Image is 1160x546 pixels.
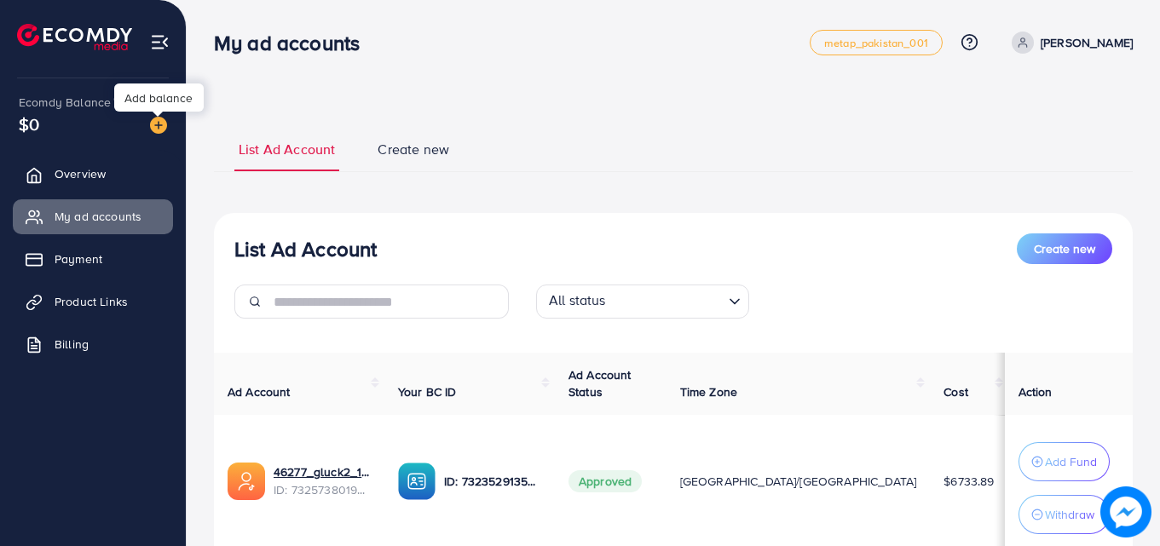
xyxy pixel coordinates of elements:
[824,37,928,49] span: metap_pakistan_001
[55,165,106,182] span: Overview
[234,237,377,262] h3: List Ad Account
[536,284,749,319] div: Search for option
[680,473,917,490] span: [GEOGRAPHIC_DATA]/[GEOGRAPHIC_DATA]
[398,383,457,400] span: Your BC ID
[228,463,265,500] img: ic-ads-acc.e4c84228.svg
[13,284,173,319] a: Product Links
[1041,32,1133,53] p: [PERSON_NAME]
[239,140,335,159] span: List Ad Account
[55,336,89,353] span: Billing
[17,24,132,50] img: logo
[13,199,173,233] a: My ad accounts
[1017,233,1112,264] button: Create new
[611,288,722,314] input: Search for option
[228,383,291,400] span: Ad Account
[274,463,371,480] a: 46277_gluck2_1705656333992
[810,30,943,55] a: metap_pakistan_001
[1045,504,1094,525] p: Withdraw
[1019,383,1053,400] span: Action
[444,471,541,491] p: ID: 7323529135098331137
[150,32,170,52] img: menu
[1034,240,1095,257] span: Create new
[378,140,449,159] span: Create new
[214,31,373,55] h3: My ad accounts
[150,117,167,134] img: image
[274,481,371,498] span: ID: 7325738019401580545
[13,327,173,361] a: Billing
[55,208,141,225] span: My ad accounts
[944,473,994,490] span: $6733.89
[1019,442,1110,481] button: Add Fund
[680,383,737,400] span: Time Zone
[1100,486,1151,537] img: image
[1005,32,1133,54] a: [PERSON_NAME]
[944,383,968,400] span: Cost
[568,366,632,400] span: Ad Account Status
[19,94,111,111] span: Ecomdy Balance
[55,293,128,310] span: Product Links
[568,470,642,492] span: Approved
[55,250,102,267] span: Payment
[13,157,173,191] a: Overview
[19,112,39,136] span: $0
[1045,451,1097,472] p: Add Fund
[274,463,371,498] div: <span class='underline'>46277_gluck2_1705656333992</span></br>7325738019401580545
[114,83,204,112] div: Add balance
[545,287,609,314] span: All status
[1019,495,1110,534] button: Withdraw
[13,242,173,276] a: Payment
[398,463,436,500] img: ic-ba-acc.ded83a64.svg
